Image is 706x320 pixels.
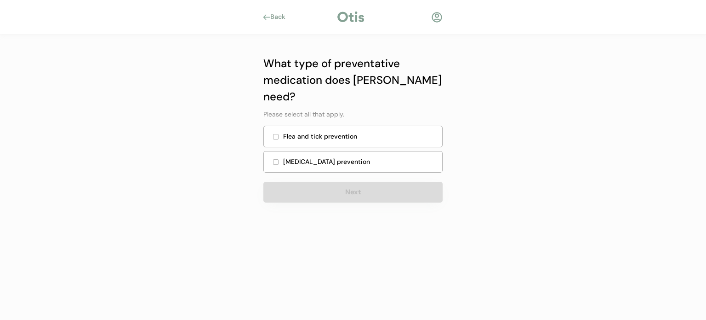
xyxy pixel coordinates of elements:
div: Please select all that apply. [263,110,443,121]
button: Next [263,182,443,203]
div: Flea and tick prevention [283,132,437,141]
div: [MEDICAL_DATA] prevention [283,157,437,167]
div: What type of preventative medication does [PERSON_NAME] need? [263,55,443,105]
div: Back [270,12,291,22]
